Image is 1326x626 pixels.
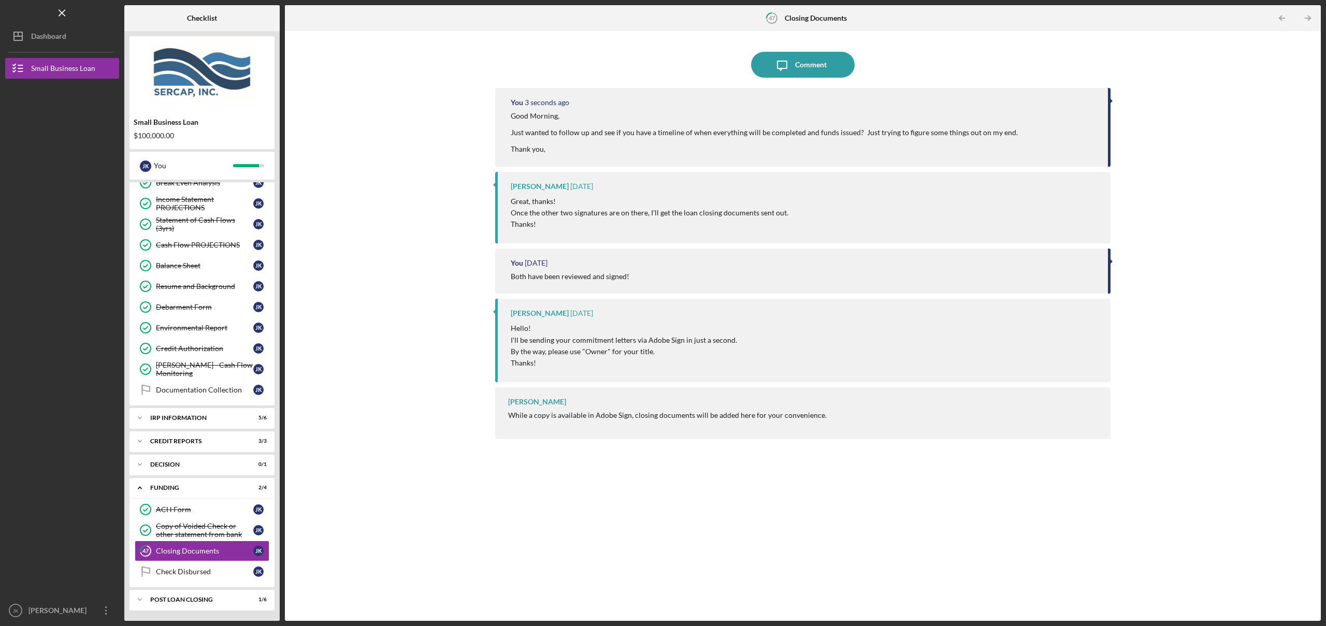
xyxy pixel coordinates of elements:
div: 3 / 3 [248,438,267,444]
div: J K [253,240,264,250]
div: You [511,98,523,107]
div: Debarment Form [156,303,253,311]
div: Decision [150,461,241,468]
a: Cash Flow PROJECTIONSJK [135,235,269,255]
div: J K [253,385,264,395]
text: JK [12,608,19,614]
div: Small Business Loan [31,58,95,81]
img: Product logo [129,41,275,104]
a: Break Even AnalysisJK [135,172,269,193]
a: Statement of Cash Flows (3yrs)JK [135,214,269,235]
time: 2025-09-18 17:24 [525,259,547,267]
div: J K [253,546,264,556]
div: Comment [795,52,827,78]
a: [PERSON_NAME] - Cash Flow MonitoringJK [135,359,269,380]
p: Thanks! [511,219,788,230]
div: Balance Sheet [156,261,253,270]
p: Great, thanks! [511,196,788,207]
div: J K [140,161,151,172]
button: Comment [751,52,855,78]
div: [PERSON_NAME] - Cash Flow Monitoring [156,361,253,377]
div: POST LOAN CLOSING [150,596,241,603]
div: 1 / 6 [248,596,267,603]
div: Environmental Report [156,324,253,332]
div: ACH Form [156,505,253,514]
p: Once the other two signatures are on there, I'll get the loan closing documents sent out. [511,207,788,219]
div: [PERSON_NAME] [511,309,569,317]
a: Documentation CollectionJK [135,380,269,400]
p: Thanks! [511,357,737,369]
div: 5 / 6 [248,415,267,421]
div: J K [253,323,264,333]
div: J K [253,566,264,577]
p: Hello! [511,323,737,334]
div: J K [253,198,264,209]
tspan: 47 [769,14,775,21]
div: Dashboard [31,26,66,49]
time: 2025-09-18 17:40 [570,182,593,191]
div: 0 / 1 [248,461,267,468]
div: Small Business Loan [134,118,270,126]
div: J K [253,504,264,515]
a: Resume and BackgroundJK [135,276,269,297]
a: Balance SheetJK [135,255,269,276]
a: Check DisbursedJK [135,561,269,582]
b: Checklist [187,14,217,22]
a: Credit AuthorizationJK [135,338,269,359]
div: Documentation Collection [156,386,253,394]
button: Dashboard [5,26,119,47]
div: Check Disbursed [156,567,253,576]
div: [PERSON_NAME] [508,398,566,406]
div: J K [253,219,264,229]
div: While a copy is available in Adobe Sign, closing documents will be added here for your convenience. [508,411,827,419]
time: 2025-09-18 17:08 [570,309,593,317]
div: J K [253,364,264,374]
div: Both have been reviewed and signed! [511,272,629,281]
div: You [511,259,523,267]
div: IRP Information [150,415,241,421]
p: By the way, please use "Owner" for your title. [511,346,737,357]
div: J K [253,302,264,312]
a: Income Statement PROJECTIONSJK [135,193,269,214]
div: [PERSON_NAME] [511,182,569,191]
div: Income Statement PROJECTIONS [156,195,253,212]
div: J K [253,343,264,354]
div: Cash Flow PROJECTIONS [156,241,253,249]
div: J K [253,525,264,535]
div: 2 / 4 [248,485,267,491]
div: Credit Authorization [156,344,253,353]
div: J K [253,260,264,271]
div: Closing Documents [156,547,253,555]
div: Statement of Cash Flows (3yrs) [156,216,253,232]
a: Copy of Voided Check or other statement from bankJK [135,520,269,541]
button: Small Business Loan [5,58,119,79]
b: Closing Documents [785,14,847,22]
a: Debarment FormJK [135,297,269,317]
div: J K [253,178,264,188]
p: I'll be sending your commitment letters via Adobe Sign in just a second. [511,334,737,346]
div: Copy of Voided Check or other statement from bank [156,522,253,538]
a: 47Closing DocumentsJK [135,541,269,561]
tspan: 47 [142,548,149,555]
div: credit reports [150,438,241,444]
div: Break Even Analysis [156,179,253,187]
time: 2025-09-23 15:28 [525,98,569,107]
a: Environmental ReportJK [135,317,269,338]
div: $100,000.00 [134,132,270,140]
div: Funding [150,485,241,491]
button: JK[PERSON_NAME] [5,600,119,621]
div: You [154,157,233,174]
div: Good Morning, Just wanted to follow up and see if you have a timeline of when everything will be ... [511,112,1018,153]
div: J K [253,281,264,292]
div: [PERSON_NAME] [26,600,93,623]
div: Resume and Background [156,282,253,290]
a: ACH FormJK [135,499,269,520]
